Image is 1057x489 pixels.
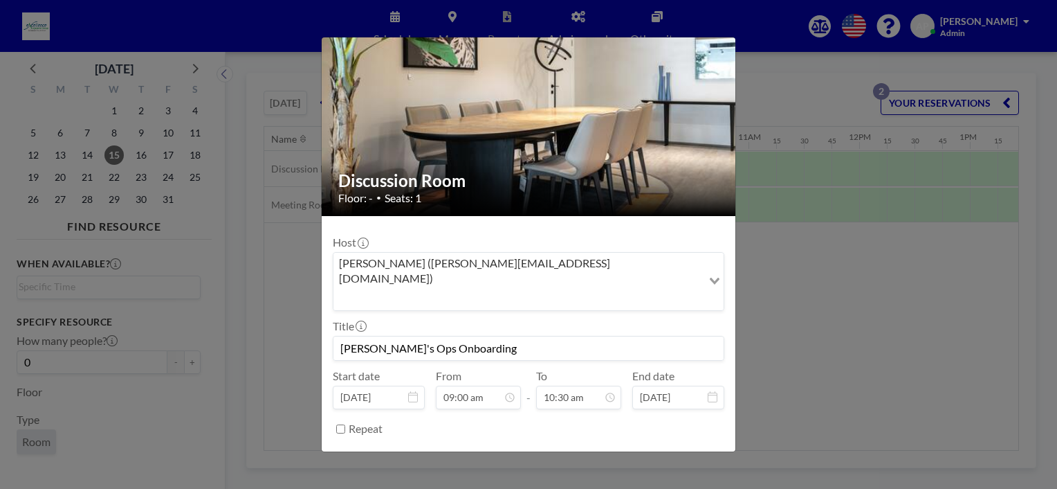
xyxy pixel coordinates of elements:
[536,369,547,383] label: To
[333,253,724,310] div: Search for option
[336,256,699,287] span: [PERSON_NAME] ([PERSON_NAME][EMAIL_ADDRESS][DOMAIN_NAME])
[385,191,421,205] span: Seats: 1
[335,290,701,308] input: Search for option
[333,319,365,333] label: Title
[333,337,724,360] input: (No title)
[526,374,531,404] span: -
[632,369,674,383] label: End date
[349,422,383,436] label: Repeat
[338,191,373,205] span: Floor: -
[577,452,632,476] button: REMOVE
[338,170,720,191] h2: Discussion Room
[376,193,381,203] span: •
[333,369,380,383] label: Start date
[637,452,724,476] button: SAVE CHANGES
[436,369,461,383] label: From
[333,235,367,249] label: Host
